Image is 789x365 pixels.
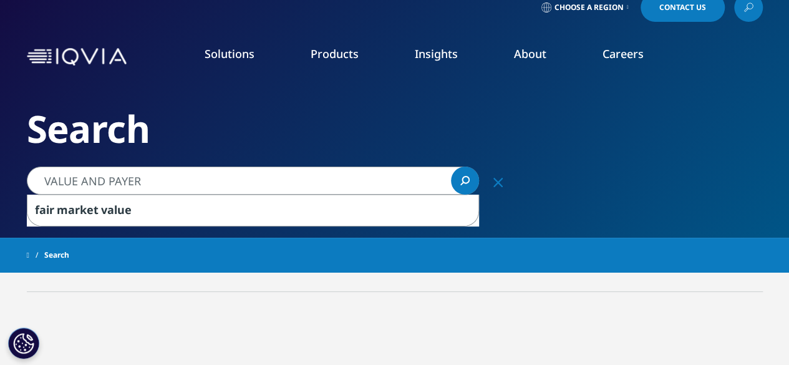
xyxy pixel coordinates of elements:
img: IQVIA Healthcare Information Technology and Pharma Clinical Research Company [27,48,127,66]
span: Contact Us [659,4,706,11]
span: fair [35,202,54,217]
button: Cookies Settings [8,328,39,359]
div: Clear [483,167,513,197]
a: Products [311,46,359,61]
span: Choose a Region [554,2,624,12]
span: Search [44,244,69,266]
div: Search Suggestions [27,195,479,226]
div: fair market value [27,195,478,226]
a: About [514,46,546,61]
svg: Clear [493,178,503,187]
span: value [101,202,132,217]
span: market [57,202,99,217]
input: Search [27,167,479,195]
h2: Search [27,105,763,152]
a: Careers [603,46,644,61]
svg: Search [460,176,470,185]
a: Insights [415,46,458,61]
a: Search [451,167,479,195]
nav: Primary [132,27,763,86]
a: Solutions [205,46,254,61]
